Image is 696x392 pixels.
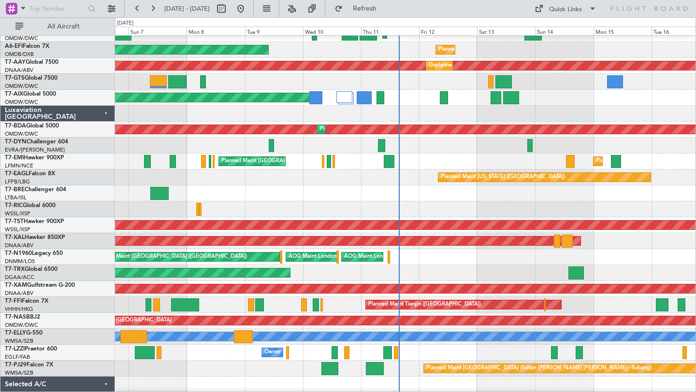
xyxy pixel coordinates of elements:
[5,194,27,201] a: LTBA/ISL
[5,353,30,361] a: EGLF/FAB
[5,369,33,377] a: WMSA/SZB
[5,266,58,272] a: T7-TRXGlobal 6500
[5,59,26,65] span: T7-AAY
[164,4,210,13] span: [DATE] - [DATE]
[5,162,33,169] a: LFMN/NCE
[368,297,481,312] div: Planned Maint Tianjin ([GEOGRAPHIC_DATA])
[5,346,25,352] span: T7-LZZI
[5,75,58,81] a: T7-GTSGlobal 7500
[426,361,652,376] div: Planned Maint [GEOGRAPHIC_DATA] (Sultan [PERSON_NAME] [PERSON_NAME] - Subang)
[5,362,27,368] span: T7-PJ29
[88,250,247,264] div: Unplanned Maint [GEOGRAPHIC_DATA] ([GEOGRAPHIC_DATA])
[129,27,187,35] div: Sun 7
[5,282,27,288] span: T7-XAM
[264,345,281,360] div: Owner
[530,1,601,16] button: Quick Links
[5,290,33,297] a: DNAA/ABV
[5,251,32,256] span: T7-N1960
[5,83,38,90] a: OMDW/DWC
[320,122,415,137] div: Planned Maint Dubai (Al Maktoum Intl)
[345,5,385,12] span: Refresh
[5,282,75,288] a: T7-XAMGulfstream G-200
[5,314,40,320] a: T7-NASBBJ2
[5,251,63,256] a: T7-N1960Legacy 650
[5,75,25,81] span: T7-GTS
[245,27,303,35] div: Tue 9
[5,123,59,129] a: T7-BDAGlobal 5000
[441,170,565,184] div: Planned Maint [US_STATE] ([GEOGRAPHIC_DATA])
[5,43,49,49] a: A6-EFIFalcon 7X
[5,35,38,42] a: OMDW/DWC
[5,203,23,209] span: T7-RIC
[5,43,23,49] span: A6-EFI
[5,139,68,145] a: T7-DYNChallenger 604
[535,27,593,35] div: Sun 14
[5,91,56,97] a: T7-AIXGlobal 5000
[5,178,30,185] a: LFPB/LBG
[29,1,85,16] input: Trip Number
[438,42,534,57] div: Planned Maint Dubai (Al Maktoum Intl)
[5,171,55,177] a: T7-EAGLFalcon 8X
[5,98,38,106] a: OMDW/DWC
[5,298,22,304] span: T7-FFI
[5,362,53,368] a: T7-PJ29Falcon 7X
[5,171,29,177] span: T7-EAGL
[5,91,23,97] span: T7-AIX
[5,235,25,240] span: T7-XAL
[5,314,26,320] span: T7-NAS
[5,298,48,304] a: T7-FFIFalcon 7X
[5,235,65,240] a: T7-XALHawker 850XP
[5,67,33,74] a: DNAA/ABV
[5,187,66,193] a: T7-BREChallenger 604
[5,139,27,145] span: T7-DYN
[477,27,535,35] div: Sat 13
[25,23,102,30] span: All Aircraft
[5,59,58,65] a: T7-AAYGlobal 7500
[303,27,361,35] div: Wed 10
[5,258,35,265] a: DNMM/LOS
[117,19,133,28] div: [DATE]
[5,210,30,217] a: WSSL/XSP
[5,274,34,281] a: DGAA/ACC
[549,5,582,14] div: Quick Links
[419,27,477,35] div: Fri 12
[5,242,33,249] a: DNAA/ABV
[5,187,25,193] span: T7-BRE
[5,330,26,336] span: T7-ELLY
[5,123,26,129] span: T7-BDA
[187,27,245,35] div: Mon 8
[361,27,419,35] div: Thu 11
[5,346,57,352] a: T7-LZZIPraetor 600
[5,155,24,161] span: T7-EMI
[5,130,38,138] a: OMDW/DWC
[221,154,314,168] div: Planned Maint [GEOGRAPHIC_DATA]
[5,337,33,345] a: WMSA/SZB
[429,58,572,73] div: Unplanned Maint [GEOGRAPHIC_DATA] (Al Maktoum Intl)
[5,330,43,336] a: T7-ELLYG-550
[5,155,64,161] a: T7-EMIHawker 900XP
[5,51,34,58] a: OMDB/DXB
[344,250,452,264] div: AOG Maint London ([GEOGRAPHIC_DATA])
[5,219,64,224] a: T7-TSTHawker 900XP
[5,306,33,313] a: VHHH/HKG
[5,266,25,272] span: T7-TRX
[5,226,30,233] a: WSSL/XSP
[289,250,397,264] div: AOG Maint London ([GEOGRAPHIC_DATA])
[5,146,65,154] a: EVRA/[PERSON_NAME]
[596,154,688,168] div: Planned Maint [GEOGRAPHIC_DATA]
[11,19,105,34] button: All Aircraft
[5,322,38,329] a: OMDW/DWC
[5,203,56,209] a: T7-RICGlobal 6000
[330,1,388,16] button: Refresh
[5,219,24,224] span: T7-TST
[594,27,652,35] div: Mon 15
